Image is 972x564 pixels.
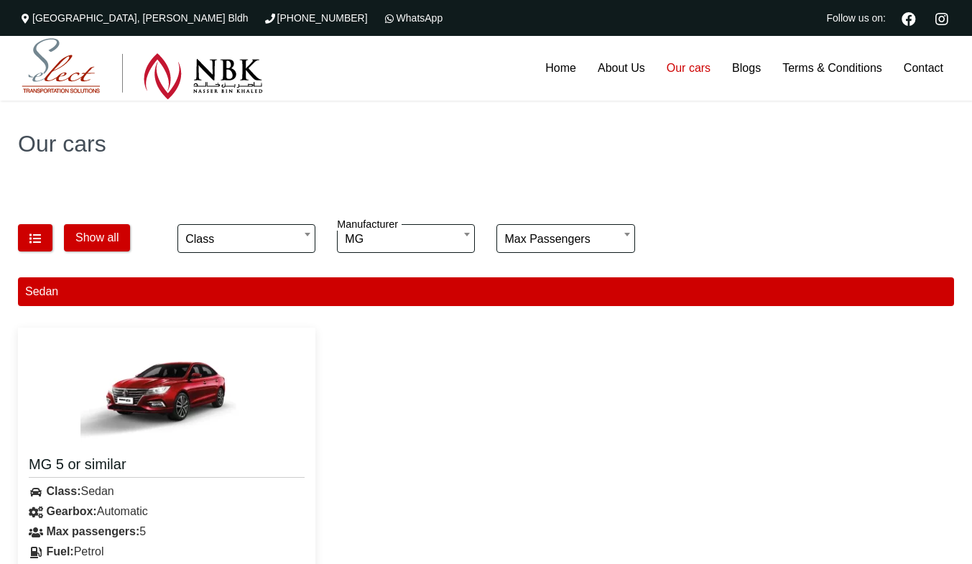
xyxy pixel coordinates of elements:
strong: Fuel: [46,545,73,558]
h1: Our cars [18,132,954,155]
div: Petrol [18,542,315,562]
a: Our cars [656,36,721,101]
strong: Gearbox: [46,505,96,517]
span: Max passengers [496,224,634,253]
a: Terms & Conditions [772,36,893,101]
span: MG [345,225,467,254]
div: Sedan [18,277,954,306]
strong: Class: [46,485,80,497]
a: Contact [893,36,954,101]
a: MG 5 or similar [29,455,305,478]
a: Facebook [896,10,922,26]
a: WhatsApp [382,12,443,24]
span: MG [337,224,475,253]
img: Select Rent a Car [22,38,263,100]
strong: Max passengers: [46,525,139,537]
img: MG 5 or similar [80,338,253,446]
span: Class [177,224,315,253]
a: Blogs [721,36,772,101]
a: [PHONE_NUMBER] [263,12,368,24]
div: Sedan [18,481,315,501]
button: Show all [64,224,130,251]
a: About Us [587,36,656,101]
span: Class [185,225,307,254]
a: Instagram [929,10,954,26]
div: Automatic [18,501,315,522]
a: Home [534,36,587,101]
span: Max passengers [504,225,626,254]
div: 5 [18,522,315,542]
label: Manufacturer [337,218,402,231]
